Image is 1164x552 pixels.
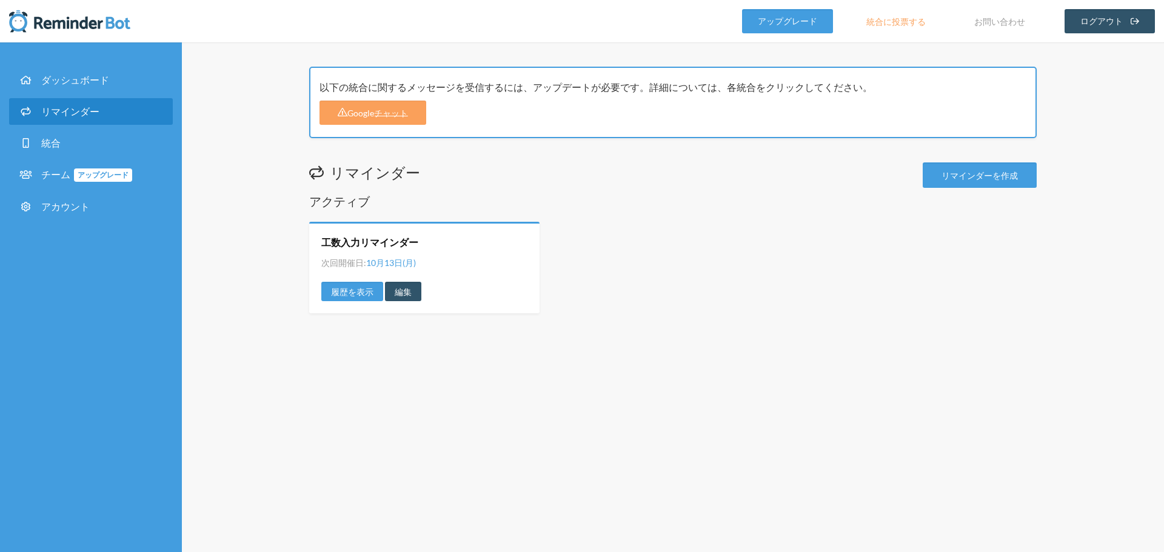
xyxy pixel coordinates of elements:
font: アップグレード [78,170,129,179]
font: 履歴を表示 [331,287,373,297]
font: 次回開催日: [321,258,366,268]
a: リマインダーを作成 [923,162,1037,188]
a: チームアップグレード [9,161,173,188]
font: アップグレード [758,16,817,27]
font: お問い合わせ [974,16,1025,27]
font: チーム [41,168,70,180]
font: Googleチャット [347,108,408,118]
font: 統合 [41,137,61,148]
a: Googleチャット [319,101,426,125]
font: 以下の統合に関するメッセージを受信するには、アップデートが必要です。詳細については、各統合をクリックしてください。 [319,81,872,93]
font: リマインダー [330,164,420,181]
font: アカウント [41,201,90,212]
font: リマインダー [41,105,99,117]
font: 編集 [395,287,412,297]
a: ダッシュボード [9,67,173,93]
a: 統合に投票する [851,9,941,33]
a: お問い合わせ [959,9,1040,33]
a: アップグレード [742,9,833,33]
a: 編集 [385,282,421,301]
a: 履歴を表示 [321,282,383,301]
font: 統合に投票する [866,16,926,27]
a: アカウント [9,193,173,220]
a: 工数入力リマインダー [321,236,418,249]
font: 工数入力リマインダー [321,236,418,248]
font: アクティブ [309,194,370,208]
font: ログアウト [1080,16,1123,27]
font: ダッシュボード [41,74,109,85]
a: ログアウト [1065,9,1156,33]
font: リマインダーを作成 [942,170,1018,181]
img: リマインダーボット [9,9,130,33]
font: 10月13日(月) [366,258,416,268]
a: 統合 [9,130,173,156]
a: リマインダー [9,98,173,125]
